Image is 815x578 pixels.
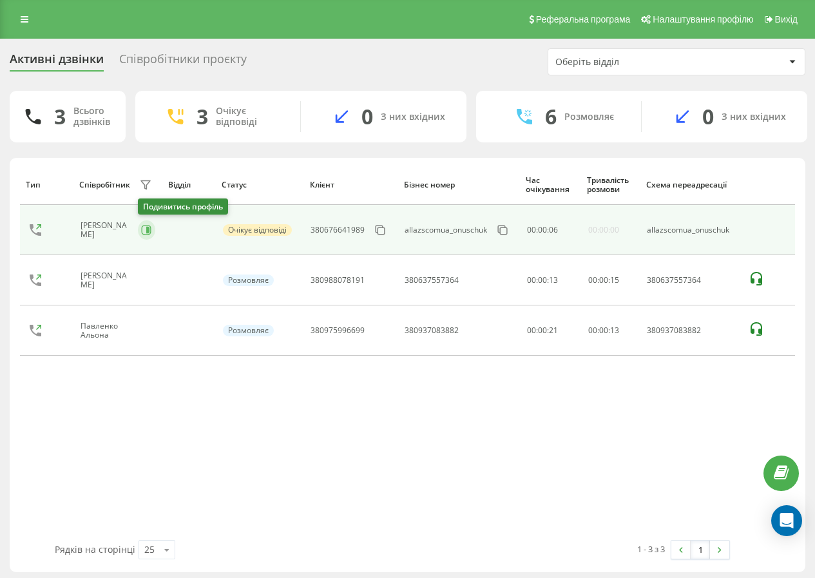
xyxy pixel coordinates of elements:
div: : : [527,226,558,235]
div: : : [588,326,619,335]
div: 0 [702,104,714,129]
div: 0 [361,104,373,129]
span: Вихід [775,14,798,24]
a: 1 [691,541,710,559]
span: Рядків на сторінці [55,543,135,555]
div: 380937083882 [405,326,459,335]
div: З них вхідних [381,111,445,122]
div: 380937083882 [647,326,734,335]
span: Налаштування профілю [653,14,753,24]
div: 3 [197,104,208,129]
div: : : [588,276,619,285]
span: 00 [599,275,608,285]
div: Бізнес номер [404,180,514,189]
div: [PERSON_NAME] [81,271,137,290]
div: allazscomua_onuschuk [405,226,487,235]
div: Павленко Альона [81,322,137,340]
span: 00 [588,275,597,285]
div: Схема переадресації [646,180,736,189]
div: Оберіть відділ [555,57,709,68]
div: Розмовляє [564,111,614,122]
div: 00:00:00 [588,226,619,235]
div: Розмовляє [223,325,274,336]
div: 380637557364 [405,276,459,285]
div: 00:00:21 [527,326,574,335]
div: 00:00:13 [527,276,574,285]
div: Активні дзвінки [10,52,104,72]
div: 1 - 3 з 3 [637,543,665,555]
div: З них вхідних [722,111,786,122]
div: 380988078191 [311,276,365,285]
div: Співробітник [79,180,130,189]
div: allazscomua_onuschuk [647,226,734,235]
div: Співробітники проєкту [119,52,247,72]
span: Реферальна програма [536,14,631,24]
div: Статус [222,180,298,189]
div: Подивитись профіль [138,198,228,215]
span: 00 [599,325,608,336]
div: Очікує відповіді [216,106,281,128]
div: Тип [26,180,67,189]
span: 00 [588,325,597,336]
div: Клієнт [310,180,392,189]
div: 3 [54,104,66,129]
span: 13 [610,325,619,336]
div: 380637557364 [647,276,734,285]
div: Open Intercom Messenger [771,505,802,536]
div: [PERSON_NAME] [81,221,135,240]
div: Відділ [168,180,209,189]
div: 380676641989 [311,226,365,235]
span: 00 [527,224,536,235]
div: 6 [545,104,557,129]
span: 15 [610,275,619,285]
div: Всього дзвінків [73,106,110,128]
div: 25 [144,543,155,556]
div: Розмовляє [223,275,274,286]
div: Час очікування [526,176,575,195]
div: Тривалість розмови [587,176,634,195]
div: Очікує відповіді [223,224,292,236]
span: 06 [549,224,558,235]
span: 00 [538,224,547,235]
div: 380975996699 [311,326,365,335]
